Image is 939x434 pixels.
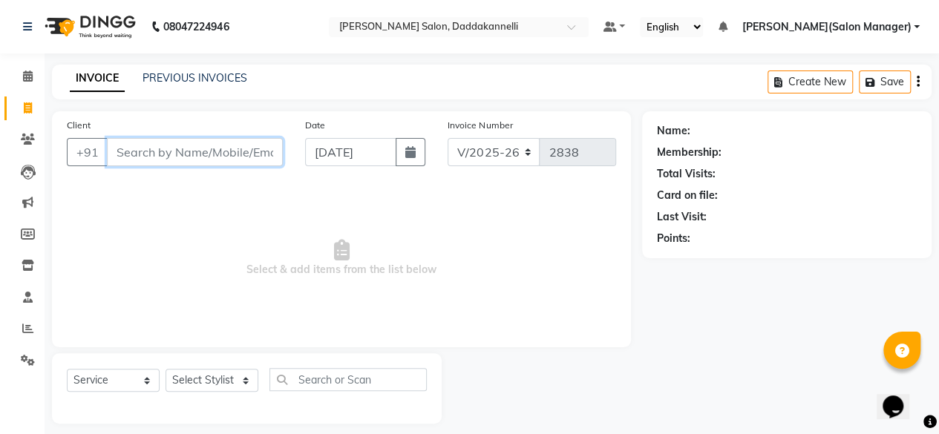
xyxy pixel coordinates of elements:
[67,119,91,132] label: Client
[742,19,911,35] span: [PERSON_NAME](Salon Manager)
[305,119,325,132] label: Date
[877,375,924,419] iframe: chat widget
[269,368,427,391] input: Search or Scan
[38,6,140,47] img: logo
[657,188,718,203] div: Card on file:
[768,70,853,93] button: Create New
[67,138,108,166] button: +91
[657,145,722,160] div: Membership:
[657,231,690,246] div: Points:
[657,166,716,182] div: Total Visits:
[657,123,690,139] div: Name:
[163,6,229,47] b: 08047224946
[143,71,247,85] a: PREVIOUS INVOICES
[859,70,911,93] button: Save
[657,209,707,225] div: Last Visit:
[70,65,125,92] a: INVOICE
[67,184,616,332] span: Select & add items from the list below
[107,138,283,166] input: Search by Name/Mobile/Email/Code
[448,119,512,132] label: Invoice Number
